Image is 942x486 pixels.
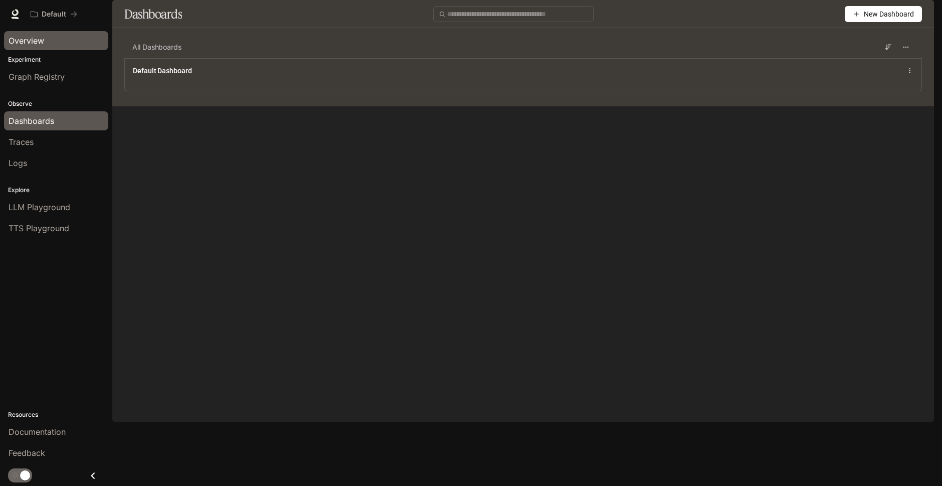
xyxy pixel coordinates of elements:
[26,4,82,24] button: All workspaces
[864,9,914,20] span: New Dashboard
[132,42,181,52] span: All Dashboards
[124,4,182,24] h1: Dashboards
[133,66,192,76] a: Default Dashboard
[42,10,66,19] p: Default
[845,6,922,22] button: New Dashboard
